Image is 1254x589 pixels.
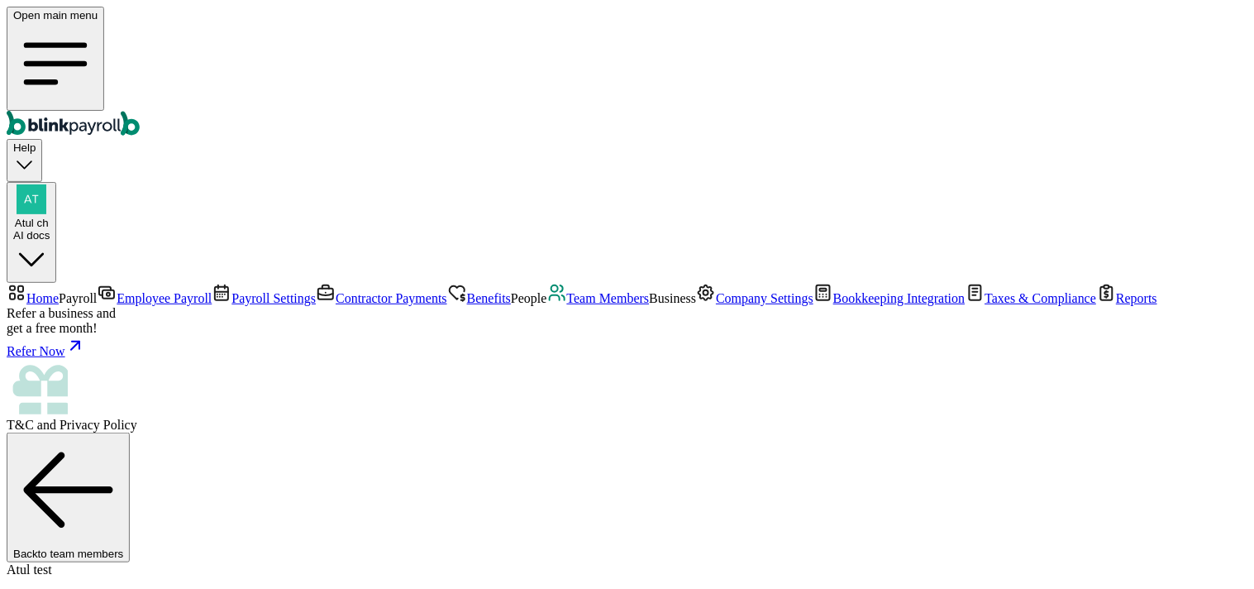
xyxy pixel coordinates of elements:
[38,548,124,560] span: to team members
[7,7,104,111] button: Open main menu
[813,291,966,305] a: Bookkeeping Integration
[7,418,137,432] span: and
[231,291,316,305] span: Payroll Settings
[59,291,97,305] span: Payroll
[7,433,130,563] button: Backto team members
[336,291,447,305] span: Contractor Payments
[7,563,1247,577] div: Atul test
[7,336,1247,359] a: Refer Now
[447,291,511,305] a: Benefits
[7,306,1247,336] div: Refer a business and get a free month!
[966,291,1097,305] a: Taxes & Compliance
[13,141,36,154] span: Help
[696,291,813,305] a: Company Settings
[649,291,696,305] span: Business
[26,291,59,305] span: Home
[97,291,212,305] a: Employee Payroll
[7,139,42,181] button: Help
[833,291,966,305] span: Bookkeeping Integration
[13,9,98,22] span: Open main menu
[212,291,316,305] a: Payroll Settings
[13,229,50,242] div: AI docs
[7,7,1247,139] nav: Global
[985,291,1097,305] span: Taxes & Compliance
[547,291,650,305] a: Team Members
[567,291,650,305] span: Team Members
[716,291,813,305] span: Company Settings
[467,291,511,305] span: Benefits
[13,548,123,560] span: Back
[316,291,447,305] a: Contractor Payments
[1171,510,1254,589] iframe: Chat Widget
[511,291,547,305] span: People
[7,182,56,283] button: Atul chAI docs
[1097,291,1158,305] a: Reports
[1117,291,1158,305] span: Reports
[7,418,34,432] span: T&C
[7,283,1247,433] nav: Sidebar
[7,291,59,305] a: Home
[15,217,49,229] span: Atul ch
[117,291,212,305] span: Employee Payroll
[60,418,137,432] span: Privacy Policy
